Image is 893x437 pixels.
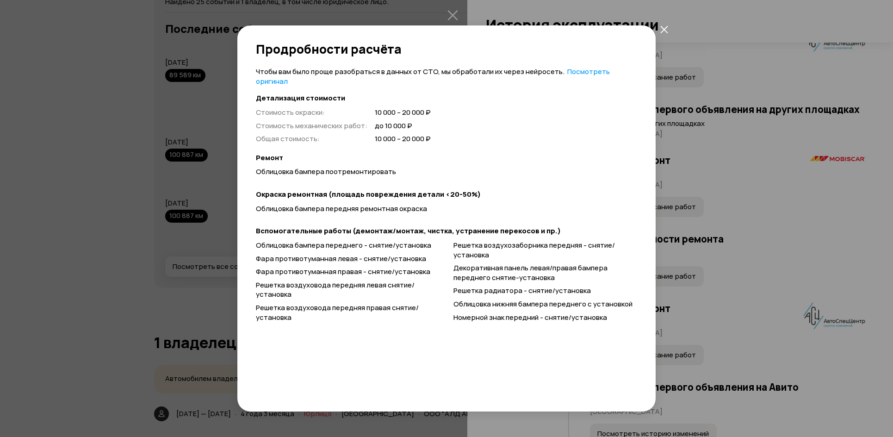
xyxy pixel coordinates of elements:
[453,263,608,282] span: Декоративная панель левая/правая бампера переднего снятие-установка
[256,204,427,213] span: Облицовка бампера передняя ремонтная окраска
[256,94,637,103] strong: Детализация стоимости
[453,286,591,295] span: Решетка радиатора - снятие/установка
[256,67,610,86] span: Чтобы вам было проще разобраться в данных от СТО, мы обработали их через нейросеть.
[256,267,430,276] span: Фара противотуманная правая - снятие/установка
[256,153,637,163] strong: Ремонт
[256,42,637,56] h2: Продробности расчёта
[256,280,415,300] span: Решетка воздуховода передняя левая снятие/установка
[256,67,610,86] a: Посмотреть оригинал
[656,21,672,37] button: закрыть
[256,226,637,236] strong: Вспомогательные работы (демонтаж/монтаж, чистка, устранение перекосов и пр.)
[375,108,431,118] span: 10 000 – 20 000 ₽
[375,121,431,131] span: до 10 000 ₽
[256,134,320,144] span: Общая стоимость :
[375,134,431,144] span: 10 000 – 20 000 ₽
[256,121,367,131] span: Стоимость механических работ :
[453,240,615,260] span: Решетка воздухозаборника передняя - снятие/установка
[256,167,396,176] span: Облицовка бампера поотремонтировать
[256,190,637,200] strong: Окраска ремонтная (площадь повреждения детали <20-50%)
[256,254,426,263] span: Фара противотуманная левая - снятие/установка
[256,107,325,117] span: Стоимость окраски :
[453,299,633,309] span: Облицовка нижняя бампера переднего с установкой
[256,240,431,250] span: Облицовка бампера переднего - снятие/установка
[453,312,607,322] span: Номерной знак передний - снятие/установка
[256,303,419,322] span: Решетка воздуховода передняя правая снятие/установка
